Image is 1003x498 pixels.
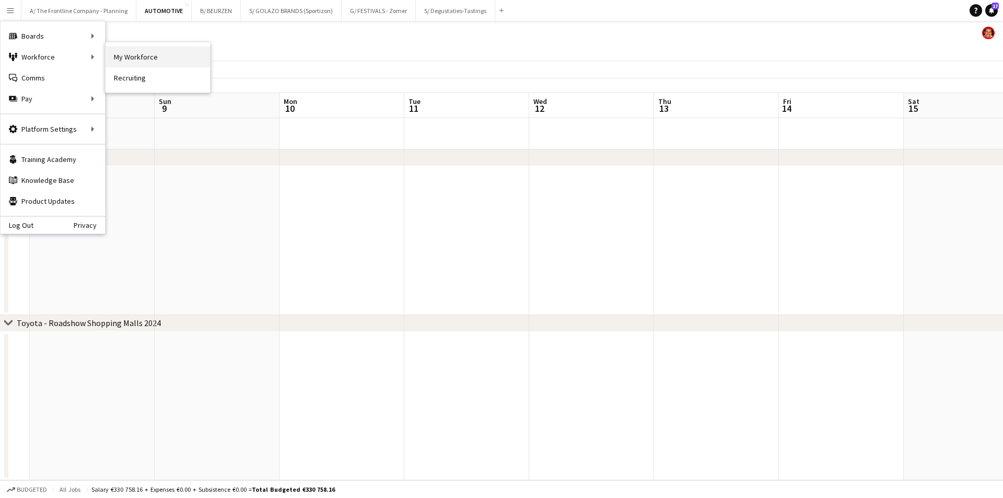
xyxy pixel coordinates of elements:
[992,3,999,9] span: 17
[17,486,47,493] span: Budgeted
[91,485,335,493] div: Salary €330 758.16 + Expenses €0.00 + Subsistence €0.00 =
[282,102,297,114] span: 10
[985,4,998,17] a: 17
[252,485,335,493] span: Total Budgeted €330 758.16
[342,1,416,21] button: G/ FESTIVALS - Zomer
[1,170,105,191] a: Knowledge Base
[658,97,671,106] span: Thu
[159,97,171,106] span: Sun
[407,102,421,114] span: 11
[136,1,192,21] button: AUTOMOTIVE
[157,102,171,114] span: 9
[906,102,919,114] span: 15
[57,485,83,493] span: All jobs
[1,47,105,67] div: Workforce
[1,149,105,170] a: Training Academy
[908,97,919,106] span: Sat
[241,1,342,21] button: S/ GOLAZO BRANDS (Sportizon)
[1,67,105,88] a: Comms
[533,97,547,106] span: Wed
[74,221,105,229] a: Privacy
[1,119,105,140] div: Platform Settings
[409,97,421,106] span: Tue
[782,102,791,114] span: 14
[106,47,210,67] a: My Workforce
[532,102,547,114] span: 12
[657,102,671,114] span: 13
[1,221,33,229] a: Log Out
[416,1,495,21] button: S/ Degustaties-Tastings
[5,484,49,495] button: Budgeted
[21,1,136,21] button: A/ The Frontline Company - Planning
[982,27,995,39] app-user-avatar: Peter Desart
[192,1,241,21] button: B/ BEURZEN
[1,26,105,47] div: Boards
[17,318,161,328] div: Toyota - Roadshow Shopping Malls 2024
[1,191,105,212] a: Product Updates
[783,97,791,106] span: Fri
[1,88,105,109] div: Pay
[106,67,210,88] a: Recruiting
[284,97,297,106] span: Mon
